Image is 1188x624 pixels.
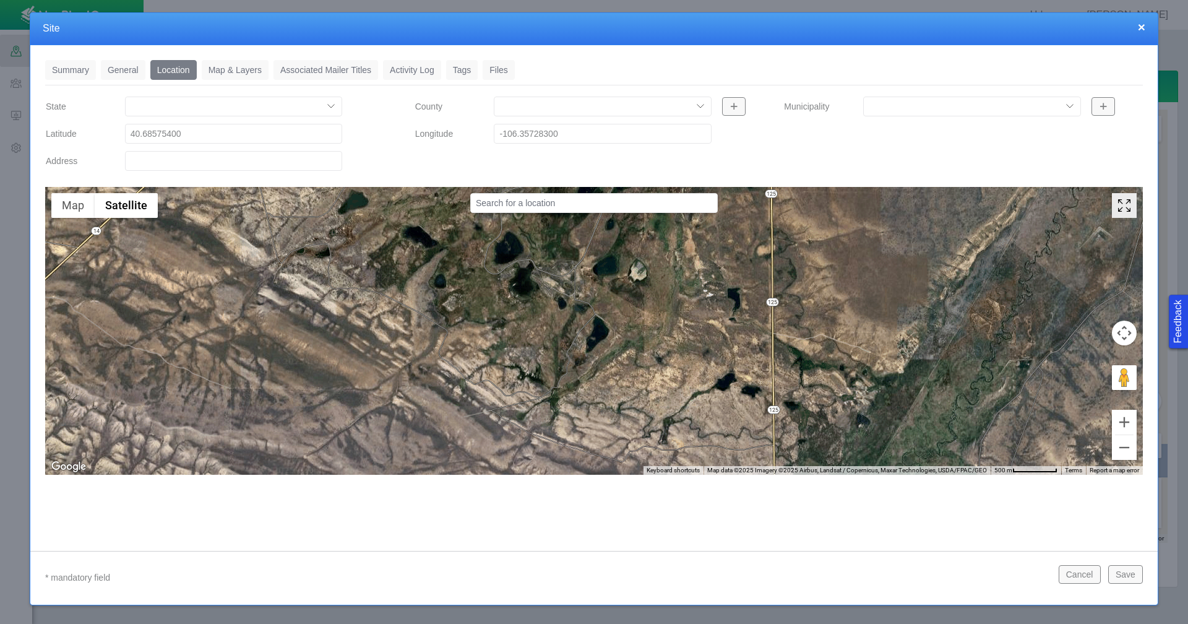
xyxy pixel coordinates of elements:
[48,459,89,475] a: Open this area in Google Maps (opens a new window)
[43,22,1145,35] h4: Site
[36,95,115,118] label: State
[994,467,1012,474] span: 500 m
[150,60,197,80] a: Location
[1112,321,1137,345] button: Map camera controls
[1059,565,1101,584] button: Cancel
[991,466,1061,475] button: Map Scale: 500 m per 69 pixels
[45,60,96,80] a: Summary
[202,60,269,80] a: Map & Layers
[483,60,515,80] a: Files
[36,150,115,172] label: Address
[1112,435,1137,460] button: Zoom out
[48,459,89,475] img: Google
[647,466,700,475] button: Keyboard shortcuts
[707,467,987,474] span: Map data ©2025 Imagery ©2025 Airbus, Landsat / Copernicus, Maxar Technologies, USDA/FPAC/GEO
[1112,365,1137,390] button: Drag Pegman onto the map to open Street View
[774,95,853,118] label: Municipality
[1065,467,1082,474] a: Terms
[273,60,378,80] a: Associated Mailer Titles
[1112,193,1137,218] button: Toggle Fullscreen in browser window
[446,60,478,80] a: Tags
[101,60,145,80] a: General
[1108,565,1143,584] button: Save
[45,570,1049,586] p: * mandatory field
[36,123,115,145] label: Latitude
[405,95,484,118] label: County
[470,193,718,213] input: Search for a location
[95,193,158,218] button: Show satellite imagery
[1112,410,1137,435] button: Zoom in
[51,193,95,218] button: Show street map
[1090,467,1139,474] a: Report a map error
[1138,20,1145,33] button: close
[383,60,441,80] a: Activity Log
[405,123,484,145] label: Longitude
